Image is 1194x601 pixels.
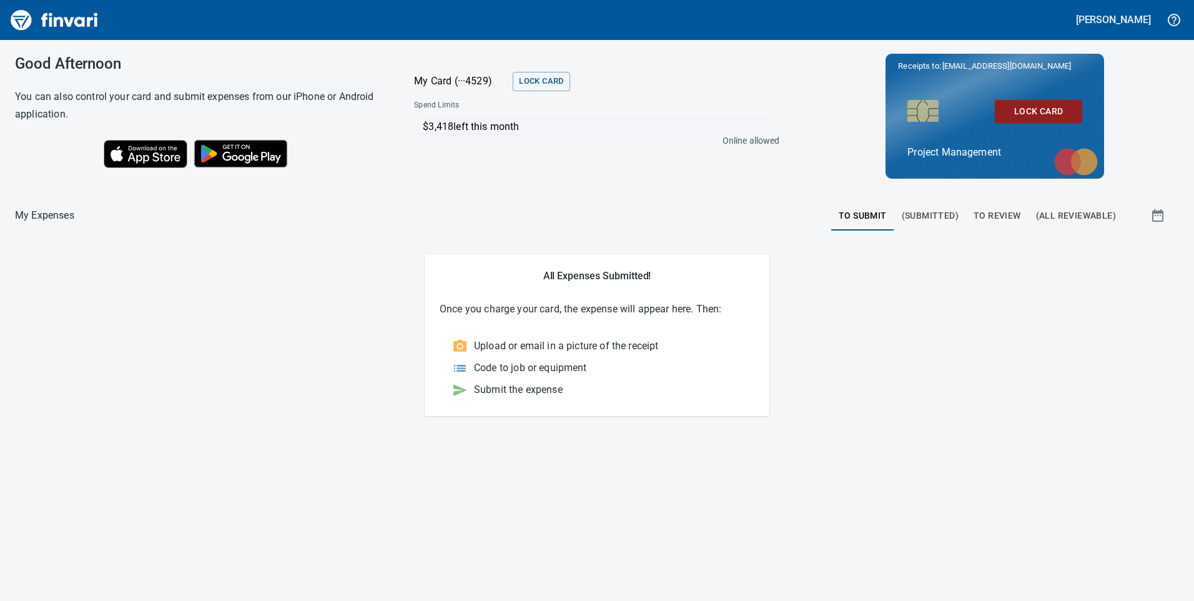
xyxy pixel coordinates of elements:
[1036,208,1116,224] span: (All Reviewable)
[474,360,587,375] p: Code to job or equipment
[902,208,959,224] span: (Submitted)
[941,60,1072,72] span: [EMAIL_ADDRESS][DOMAIN_NAME]
[414,74,508,89] p: My Card (···4529)
[974,208,1021,224] span: To Review
[907,145,1082,160] p: Project Management
[7,5,101,35] img: Finvari
[414,99,618,112] span: Spend Limits
[15,208,74,223] nav: breadcrumb
[440,302,754,317] p: Once you charge your card, the expense will appear here. Then:
[404,134,779,147] p: Online allowed
[15,88,383,123] h6: You can also control your card and submit expenses from our iPhone or Android application.
[423,119,773,134] p: $3,418 left this month
[15,55,383,72] h3: Good Afternoon
[995,100,1082,123] button: Lock Card
[1073,10,1154,29] button: [PERSON_NAME]
[187,133,295,174] img: Get it on Google Play
[15,208,74,223] p: My Expenses
[440,269,754,282] h5: All Expenses Submitted!
[104,140,187,168] img: Download on the App Store
[1139,201,1179,231] button: Show transactions within a particular date range
[1048,142,1104,182] img: mastercard.svg
[474,382,563,397] p: Submit the expense
[1005,104,1072,119] span: Lock Card
[839,208,887,224] span: To Submit
[898,60,1092,72] p: Receipts to:
[474,339,658,354] p: Upload or email in a picture of the receipt
[1076,13,1151,26] h5: [PERSON_NAME]
[519,74,563,89] span: Lock Card
[513,72,570,91] button: Lock Card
